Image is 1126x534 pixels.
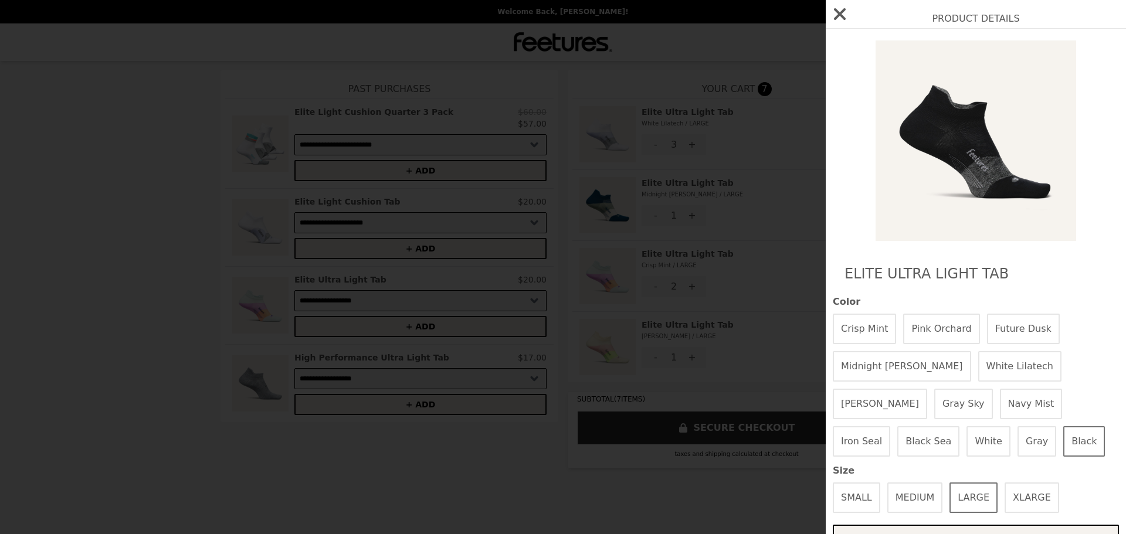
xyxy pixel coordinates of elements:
[833,295,1119,309] span: Color
[897,426,959,457] button: Black Sea
[833,482,880,513] button: SMALL
[1000,389,1063,419] button: Navy Mist
[833,351,971,382] button: Midnight [PERSON_NAME]
[966,426,1010,457] button: White
[949,482,998,513] button: LARGE
[903,314,979,344] button: Pink Orchard
[833,464,1119,478] span: Size
[1005,482,1059,513] button: XLARGE
[833,389,927,419] button: [PERSON_NAME]
[833,426,890,457] button: Iron Seal
[1063,426,1105,457] button: Black
[978,351,1061,382] button: White Lilatech
[934,389,993,419] button: Gray Sky
[833,314,896,344] button: Crisp Mint
[844,264,1107,283] h2: Elite Ultra Light Tab
[869,40,1083,241] img: Black / LARGE
[887,482,942,513] button: MEDIUM
[987,314,1060,344] button: Future Dusk
[1018,426,1056,457] button: Gray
